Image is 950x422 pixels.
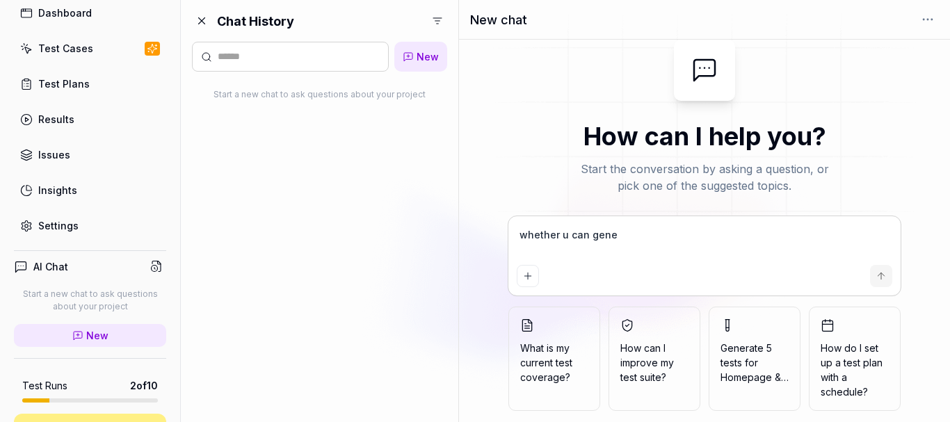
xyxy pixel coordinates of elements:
button: Add attachment [517,265,539,287]
div: Insights [38,183,77,197]
h2: Chat History [217,12,294,31]
a: Settings [14,212,166,239]
button: What is my current test coverage? [508,307,600,411]
a: Results [14,106,166,133]
div: Dashboard [38,6,92,20]
h4: AI Chat [33,259,68,274]
a: Test Plans [14,70,166,97]
div: Settings [38,218,79,233]
span: How can I improve my test suite? [620,341,689,384]
div: Results [38,112,74,127]
span: New [417,49,439,64]
a: New [394,42,447,72]
a: Test Cases [14,35,166,62]
button: How can I improve my test suite? [609,307,700,411]
div: Test Cases [38,41,93,56]
span: How do I set up a test plan with a schedule? [821,341,889,399]
span: Generate 5 tests for [720,341,789,384]
textarea: whether u can ge [517,225,893,259]
button: Generate 5 tests forHomepage & Engag [709,307,800,411]
span: New [86,328,108,343]
a: New [14,324,166,347]
p: Start a new chat to ask questions about your project [214,88,426,101]
span: 2 of 10 [130,378,158,393]
a: Issues [14,141,166,168]
button: How do I set up a test plan with a schedule? [809,307,901,411]
h5: Test Runs [22,380,67,392]
span: Homepage & Engag [720,371,813,383]
span: What is my current test coverage? [520,341,588,384]
a: Insights [14,177,166,204]
p: Start a new chat to ask questions about your project [14,288,166,313]
div: Test Plans [38,76,90,91]
div: Issues [38,147,70,162]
